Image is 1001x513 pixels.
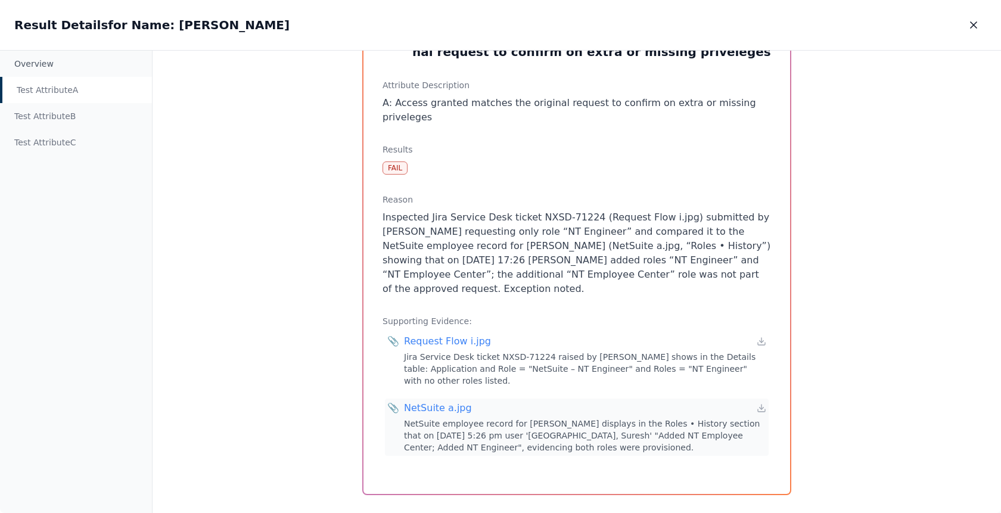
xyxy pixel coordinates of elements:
h3: Reason [383,194,771,206]
span: 📎 [387,401,399,415]
div: NetSuite a.jpg [404,401,472,415]
h2: Result Details for Name: [PERSON_NAME] [14,17,290,33]
span: 📎 [387,334,399,349]
p: Inspected Jira Service Desk ticket NXSD-71224 (Request Flow i.jpg) submitted by [PERSON_NAME] req... [383,210,771,296]
a: Download file [757,403,766,413]
div: Jira Service Desk ticket NXSD-71224 raised by [PERSON_NAME] shows in the Details table: Applicati... [404,351,766,387]
a: Download file [757,337,766,346]
p: A: Access granted matches the original request to confirm on extra or missing priveleges [383,96,771,125]
div: NetSuite employee record for [PERSON_NAME] displays in the Roles • History section that on [DATE]... [404,418,766,453]
h3: Results [383,144,771,156]
h3: Supporting Evidence: [383,315,771,327]
div: Fail [383,161,408,175]
div: Request Flow i.jpg [404,334,491,349]
h3: Attribute Description [383,79,771,91]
